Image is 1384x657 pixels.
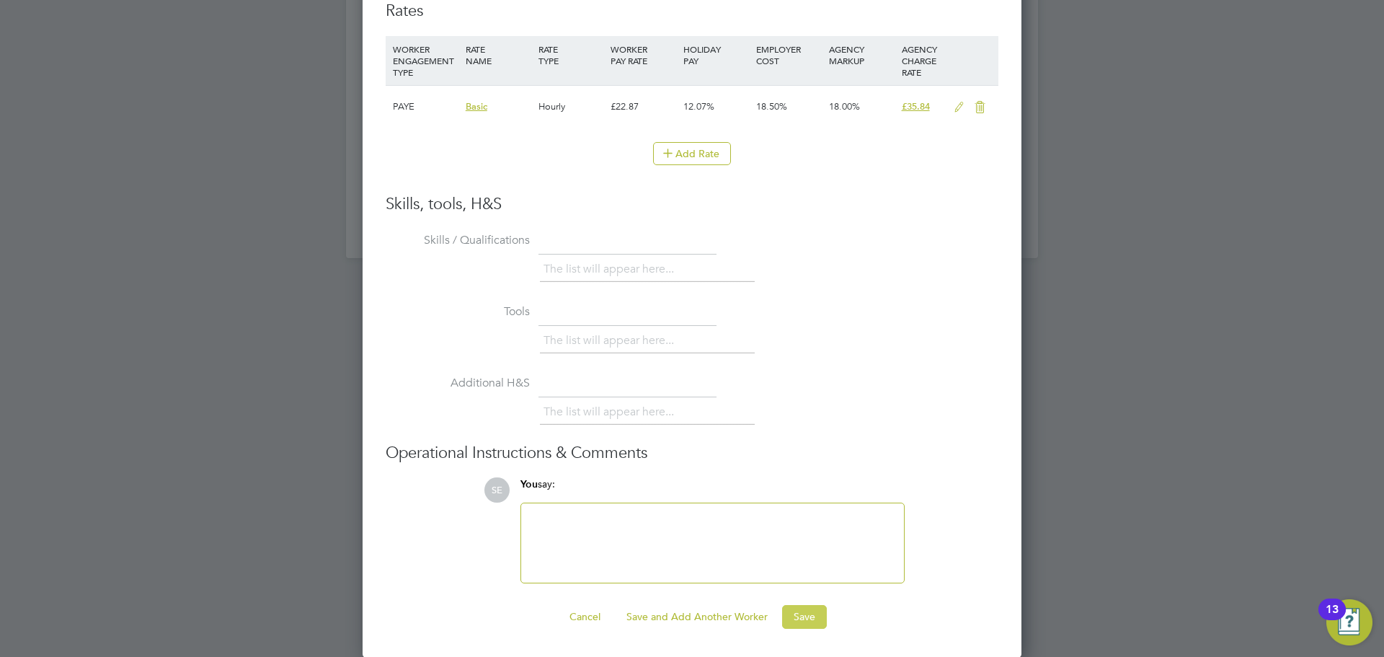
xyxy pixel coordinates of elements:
[898,36,946,85] div: AGENCY CHARGE RATE
[386,304,530,319] label: Tools
[1326,599,1372,645] button: Open Resource Center, 13 new notifications
[389,86,462,128] div: PAYE
[680,36,753,74] div: HOLIDAY PAY
[544,331,680,350] li: The list will appear here...
[386,194,998,215] h3: Skills, tools, H&S
[607,86,680,128] div: £22.87
[615,605,779,628] button: Save and Add Another Worker
[386,1,998,22] h3: Rates
[386,233,530,248] label: Skills / Qualifications
[558,605,612,628] button: Cancel
[653,142,731,165] button: Add Rate
[756,100,787,113] span: 18.50%
[1326,609,1339,628] div: 13
[462,36,535,74] div: RATE NAME
[389,36,462,85] div: WORKER ENGAGEMENT TYPE
[607,36,680,74] div: WORKER PAY RATE
[520,478,538,490] span: You
[466,100,487,113] span: Basic
[484,477,510,503] span: SE
[386,443,998,464] h3: Operational Instructions & Comments
[683,100,714,113] span: 12.07%
[535,86,608,128] div: Hourly
[544,402,680,422] li: The list will appear here...
[782,605,827,628] button: Save
[520,477,905,503] div: say:
[825,36,898,74] div: AGENCY MARKUP
[753,36,825,74] div: EMPLOYER COST
[386,376,530,391] label: Additional H&S
[902,100,930,113] span: £35.84
[544,260,680,279] li: The list will appear here...
[535,36,608,74] div: RATE TYPE
[829,100,860,113] span: 18.00%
